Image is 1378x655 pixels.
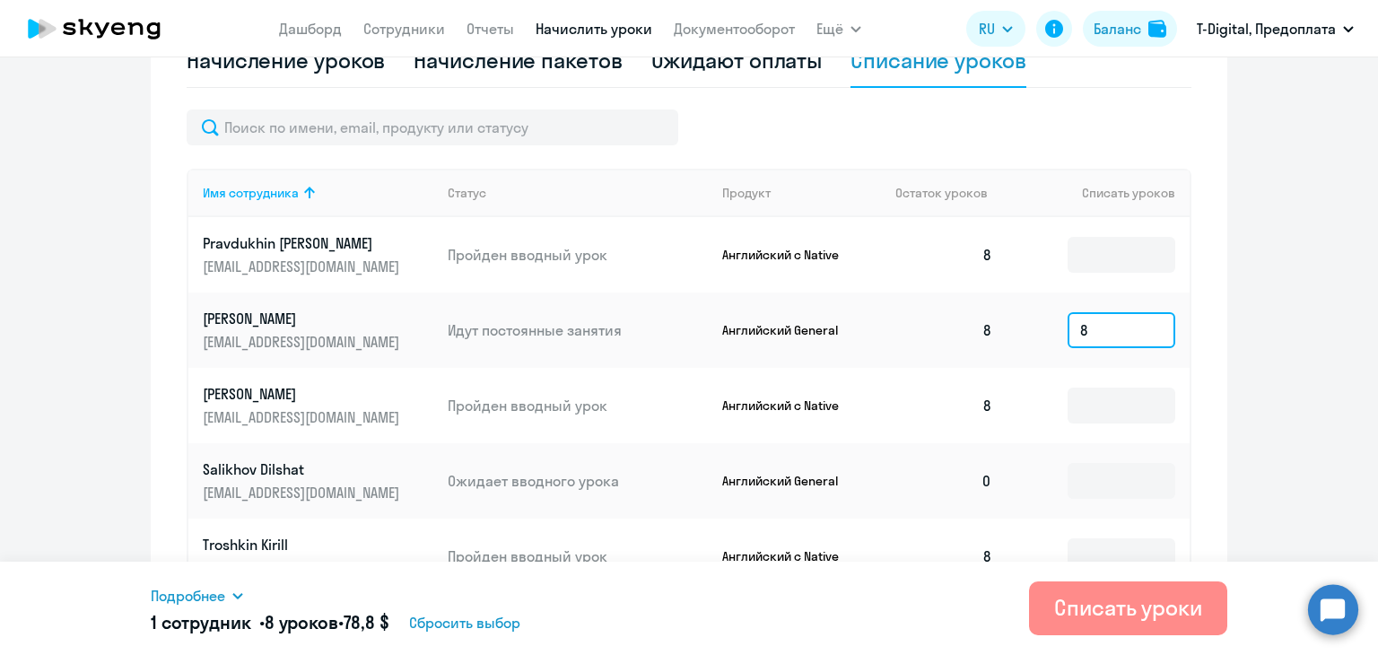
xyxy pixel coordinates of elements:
[722,185,771,201] div: Продукт
[203,185,433,201] div: Имя сотрудника
[203,535,404,555] p: Troshkin Kirill
[1029,581,1227,635] button: Списать уроки
[881,443,1007,519] td: 0
[448,396,708,415] p: Пройден вводный урок
[722,548,857,564] p: Английский с Native
[414,46,622,74] div: Начисление пакетов
[850,46,1026,74] div: Списание уроков
[203,233,404,253] p: Pravdukhin [PERSON_NAME]
[651,46,823,74] div: Ожидают оплаты
[895,185,1007,201] div: Остаток уроков
[203,257,404,276] p: [EMAIL_ADDRESS][DOMAIN_NAME]
[881,217,1007,293] td: 8
[344,611,389,633] span: 78,8 $
[203,407,404,427] p: [EMAIL_ADDRESS][DOMAIN_NAME]
[448,320,708,340] p: Идут постоянные занятия
[881,368,1007,443] td: 8
[448,245,708,265] p: Пройден вводный урок
[722,473,857,489] p: Английский General
[265,611,338,633] span: 8 уроков
[203,309,433,352] a: [PERSON_NAME][EMAIL_ADDRESS][DOMAIN_NAME]
[203,384,404,404] p: [PERSON_NAME]
[674,20,795,38] a: Документооборот
[895,185,988,201] span: Остаток уроков
[187,109,678,145] input: Поиск по имени, email, продукту или статусу
[722,185,882,201] div: Продукт
[203,483,404,502] p: [EMAIL_ADDRESS][DOMAIN_NAME]
[203,309,404,328] p: [PERSON_NAME]
[1188,7,1363,50] button: T-Digital, Предоплата
[203,384,433,427] a: [PERSON_NAME][EMAIL_ADDRESS][DOMAIN_NAME]
[722,322,857,338] p: Английский General
[203,535,433,578] a: Troshkin Kirill[EMAIL_ADDRESS][DOMAIN_NAME]
[536,20,652,38] a: Начислить уроки
[409,612,520,633] span: Сбросить выбор
[203,459,404,479] p: Salikhov Dilshat
[966,11,1025,47] button: RU
[203,332,404,352] p: [EMAIL_ADDRESS][DOMAIN_NAME]
[151,585,225,607] span: Подробнее
[448,546,708,566] p: Пройден вводный урок
[1094,18,1141,39] div: Баланс
[722,247,857,263] p: Английский с Native
[151,610,389,635] h5: 1 сотрудник • •
[279,20,342,38] a: Дашборд
[448,185,486,201] div: Статус
[203,233,433,276] a: Pravdukhin [PERSON_NAME][EMAIL_ADDRESS][DOMAIN_NAME]
[203,459,433,502] a: Salikhov Dilshat[EMAIL_ADDRESS][DOMAIN_NAME]
[187,46,385,74] div: Начисление уроков
[979,18,995,39] span: RU
[448,185,708,201] div: Статус
[1007,169,1190,217] th: Списать уроков
[1083,11,1177,47] button: Балансbalance
[1197,18,1336,39] p: T-Digital, Предоплата
[363,20,445,38] a: Сотрудники
[722,397,857,414] p: Английский с Native
[816,18,843,39] span: Ещё
[203,558,404,578] p: [EMAIL_ADDRESS][DOMAIN_NAME]
[467,20,514,38] a: Отчеты
[881,519,1007,594] td: 8
[1148,20,1166,38] img: balance
[203,185,299,201] div: Имя сотрудника
[881,293,1007,368] td: 8
[1054,593,1202,622] div: Списать уроки
[816,11,861,47] button: Ещё
[448,471,708,491] p: Ожидает вводного урока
